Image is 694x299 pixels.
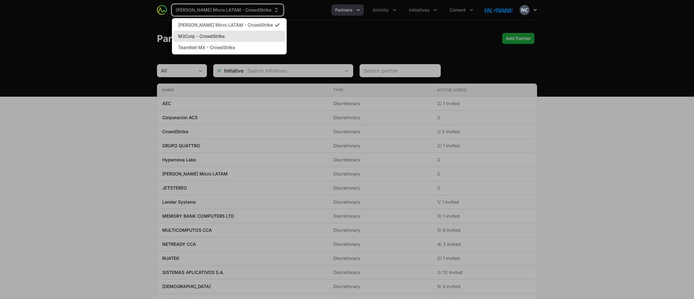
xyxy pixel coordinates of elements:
img: Natcha Cequeria [520,5,530,15]
a: M3Corp - CrowdStrike [173,31,285,42]
div: Main navigation [167,4,477,16]
div: Supplier switch menu [172,4,283,16]
div: Open [340,64,353,77]
a: TeamNet MX - CrowdStrike [173,42,285,53]
a: [PERSON_NAME] Micro LATAM - CrowdStrike [173,19,285,31]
